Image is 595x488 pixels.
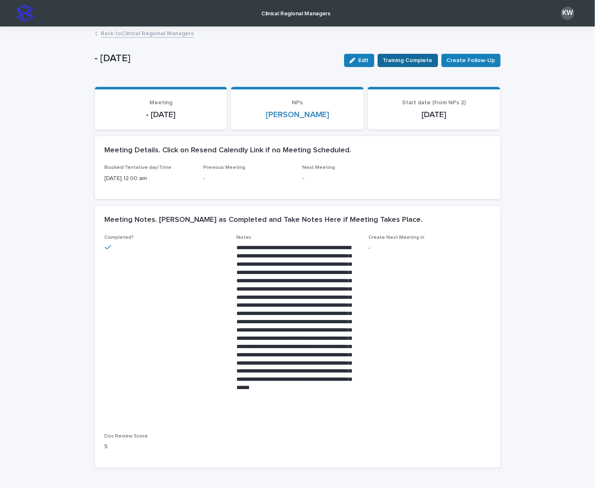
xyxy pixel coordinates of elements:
[402,100,466,106] span: Start date (from NPs 2)
[105,216,423,225] h2: Meeting Notes. [PERSON_NAME] as Completed and Take Notes Here if Meeting Takes Place.
[369,235,424,240] span: Create Next Meeting in
[236,235,251,240] span: Notes
[378,54,438,67] button: Training Complete
[266,110,329,120] a: [PERSON_NAME]
[383,56,433,65] span: Training Complete
[303,174,392,183] p: -
[369,244,491,252] p: -
[17,5,33,22] img: stacker-logo-s-only.png
[204,174,293,183] p: -
[105,165,172,170] span: Booked/Tentative day/Time
[303,165,335,170] span: Next Meeting
[105,110,217,120] p: - [DATE]
[105,434,148,439] span: Doc Review Score
[95,53,337,65] p: - [DATE]
[101,28,194,38] a: Back toClinical Regional Managers
[292,100,303,106] span: NPs
[105,235,134,240] span: Completed?
[441,54,501,67] button: Create Follow-Up
[105,174,194,183] p: [DATE] 12:00 am
[378,110,490,120] p: [DATE]
[359,58,369,63] span: Edit
[344,54,374,67] button: Edit
[204,165,246,170] span: Previous Meeting
[105,442,227,451] p: 5
[561,7,574,20] div: KW
[447,56,495,65] span: Create Follow-Up
[105,146,352,155] h2: Meeting Details. Click on Resend Calendly Link if no Meeting Scheduled.
[149,100,172,106] span: Meeting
